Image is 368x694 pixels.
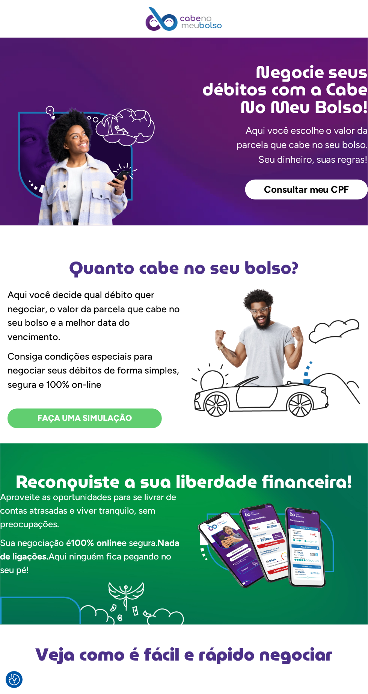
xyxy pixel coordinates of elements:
[9,674,20,686] button: Preferências de consentimento
[146,7,222,31] img: Cabe no Meu Bolso
[264,185,349,195] span: Consultar meu CPF
[184,64,368,116] h2: Negocie seus débitos com a Cabe No Meu Bolso!
[38,414,132,423] span: FAÇA UMA SIMULAÇÃO
[71,538,122,549] strong: 100% online
[9,674,20,686] img: Revisit consent button
[8,350,184,392] p: Consiga condições especiais para negociar seus débitos de forma simples, segura e 100% on-line
[8,409,162,428] a: FAÇA UMA SIMULAÇÃO
[4,259,364,277] h2: Quanto cabe no seu bolso?
[245,180,368,200] a: Consultar meu CPF
[237,123,368,166] p: Aqui você escolhe o valor da parcela que cabe no seu bolso. Seu dinheiro, suas regras!
[8,288,184,344] p: Aqui você decide qual débito quer negociar, o valor da parcela que cabe no seu bolso e a melhor d...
